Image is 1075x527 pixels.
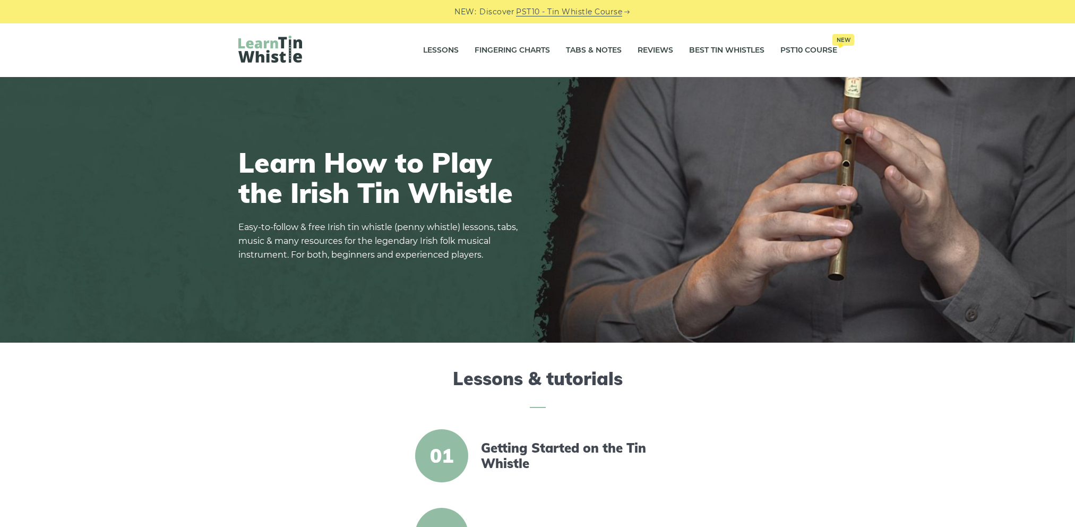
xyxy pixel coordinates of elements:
[566,37,622,64] a: Tabs & Notes
[689,37,764,64] a: Best Tin Whistles
[238,147,525,208] h1: Learn How to Play the Irish Tin Whistle
[481,440,664,471] a: Getting Started on the Tin Whistle
[423,37,459,64] a: Lessons
[238,220,525,262] p: Easy-to-follow & free Irish tin whistle (penny whistle) lessons, tabs, music & many resources for...
[638,37,673,64] a: Reviews
[415,429,468,482] span: 01
[475,37,550,64] a: Fingering Charts
[238,36,302,63] img: LearnTinWhistle.com
[238,368,837,408] h2: Lessons & tutorials
[780,37,837,64] a: PST10 CourseNew
[832,34,854,46] span: New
